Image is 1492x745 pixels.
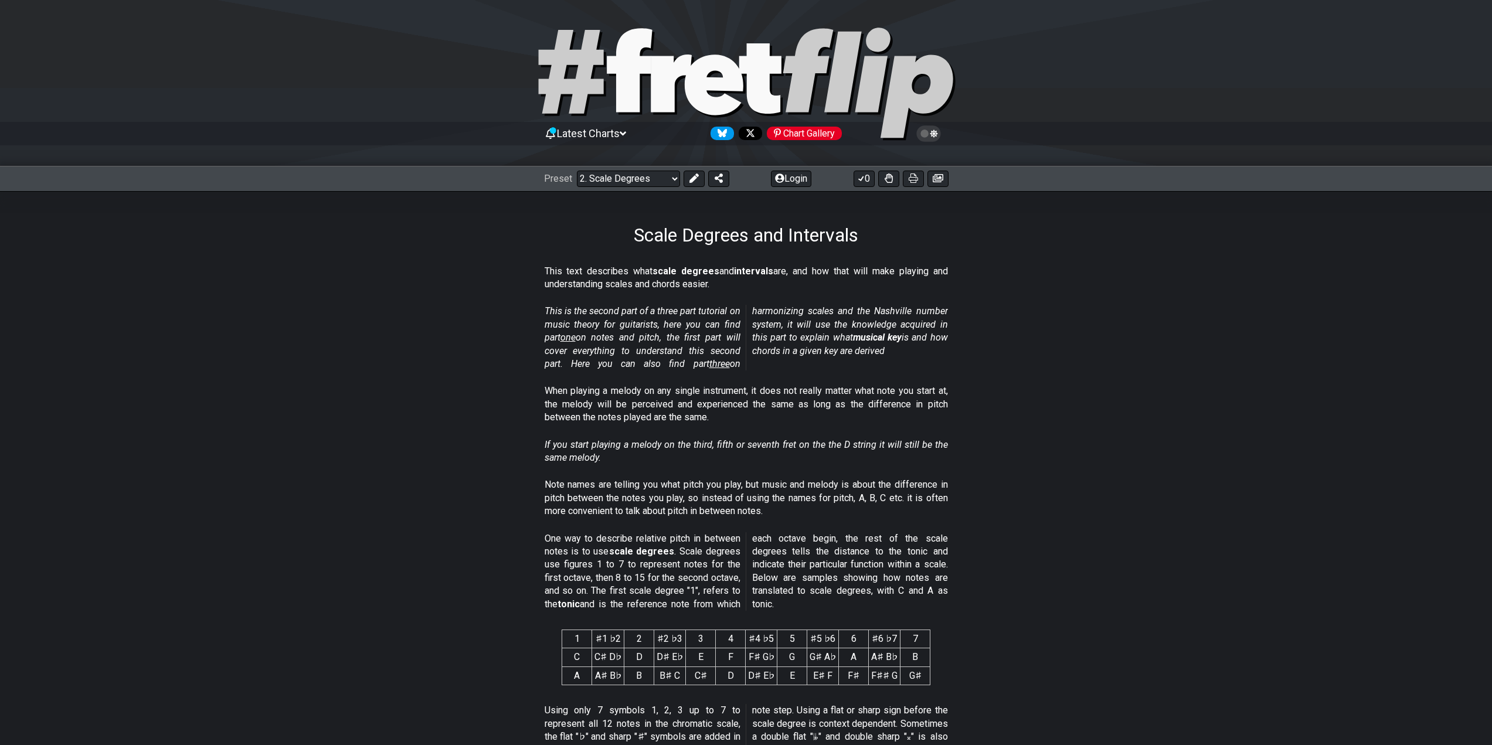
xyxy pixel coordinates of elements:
[708,171,729,187] button: Share Preset
[577,171,680,187] select: Preset
[624,648,654,666] td: D
[557,127,620,140] span: Latest Charts
[777,630,807,648] th: 5
[558,598,580,610] strong: tonic
[544,173,572,184] span: Preset
[762,127,842,140] a: #fretflip at Pinterest
[734,266,773,277] strong: intervals
[686,630,716,648] th: 3
[807,666,839,685] td: E♯ F
[654,630,686,648] th: ♯2 ♭3
[706,127,734,140] a: Follow #fretflip at Bluesky
[900,648,930,666] td: B
[560,332,576,343] span: one
[900,666,930,685] td: G♯
[922,128,936,139] span: Toggle light / dark theme
[900,630,930,648] th: 7
[903,171,924,187] button: Print
[624,630,654,648] th: 2
[746,630,777,648] th: ♯4 ♭5
[684,171,705,187] button: Edit Preset
[609,546,675,557] strong: scale degrees
[807,648,839,666] td: G♯ A♭
[927,171,949,187] button: Create image
[853,332,902,343] strong: musical key
[592,630,624,648] th: ♯1 ♭2
[592,666,624,685] td: A♯ B♭
[716,630,746,648] th: 4
[562,648,592,666] td: C
[545,265,948,291] p: This text describes what and are, and how that will make playing and understanding scales and cho...
[654,666,686,685] td: B♯ C
[686,648,716,666] td: E
[869,648,900,666] td: A♯ B♭
[562,630,592,648] th: 1
[777,666,807,685] td: E
[807,630,839,648] th: ♯5 ♭6
[878,171,899,187] button: Toggle Dexterity for all fretkits
[839,648,869,666] td: A
[709,358,730,369] span: three
[746,648,777,666] td: F♯ G♭
[716,648,746,666] td: F
[839,630,869,648] th: 6
[654,648,686,666] td: D♯ E♭
[839,666,869,685] td: F♯
[869,666,900,685] td: F♯♯ G
[562,666,592,685] td: A
[634,224,858,246] h1: Scale Degrees and Intervals
[545,439,948,463] em: If you start playing a melody on the third, fifth or seventh fret on the the D string it will sti...
[652,266,719,277] strong: scale degrees
[869,630,900,648] th: ♯6 ♭7
[545,532,948,611] p: One way to describe relative pitch in between notes is to use . Scale degrees use figures 1 to 7 ...
[716,666,746,685] td: D
[854,171,875,187] button: 0
[686,666,716,685] td: C♯
[767,127,842,140] div: Chart Gallery
[624,666,654,685] td: B
[777,648,807,666] td: G
[771,171,811,187] button: Login
[592,648,624,666] td: C♯ D♭
[545,478,948,518] p: Note names are telling you what pitch you play, but music and melody is about the difference in p...
[545,305,948,369] em: This is the second part of a three part tutorial on music theory for guitarists, here you can fin...
[734,127,762,140] a: Follow #fretflip at X
[545,385,948,424] p: When playing a melody on any single instrument, it does not really matter what note you start at,...
[746,666,777,685] td: D♯ E♭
